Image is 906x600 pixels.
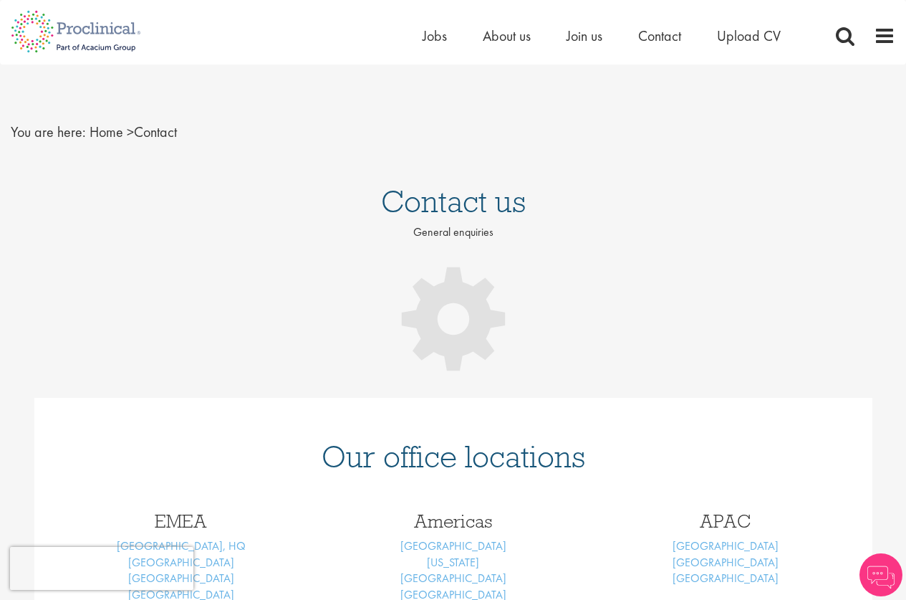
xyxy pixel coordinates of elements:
[56,441,851,472] h1: Our office locations
[400,538,506,553] a: [GEOGRAPHIC_DATA]
[483,27,531,45] a: About us
[90,123,123,141] a: breadcrumb link to Home
[673,538,779,553] a: [GEOGRAPHIC_DATA]
[600,512,851,530] h3: APAC
[567,27,602,45] a: Join us
[127,123,134,141] span: >
[427,555,479,570] a: [US_STATE]
[90,123,177,141] span: Contact
[400,571,506,586] a: [GEOGRAPHIC_DATA]
[717,27,781,45] a: Upload CV
[638,27,681,45] a: Contact
[423,27,447,45] a: Jobs
[117,538,246,553] a: [GEOGRAPHIC_DATA], HQ
[56,512,307,530] h3: EMEA
[328,512,579,530] h3: Americas
[859,553,902,596] img: Chatbot
[673,571,779,586] a: [GEOGRAPHIC_DATA]
[673,555,779,570] a: [GEOGRAPHIC_DATA]
[11,123,86,141] span: You are here:
[10,547,193,590] iframe: reCAPTCHA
